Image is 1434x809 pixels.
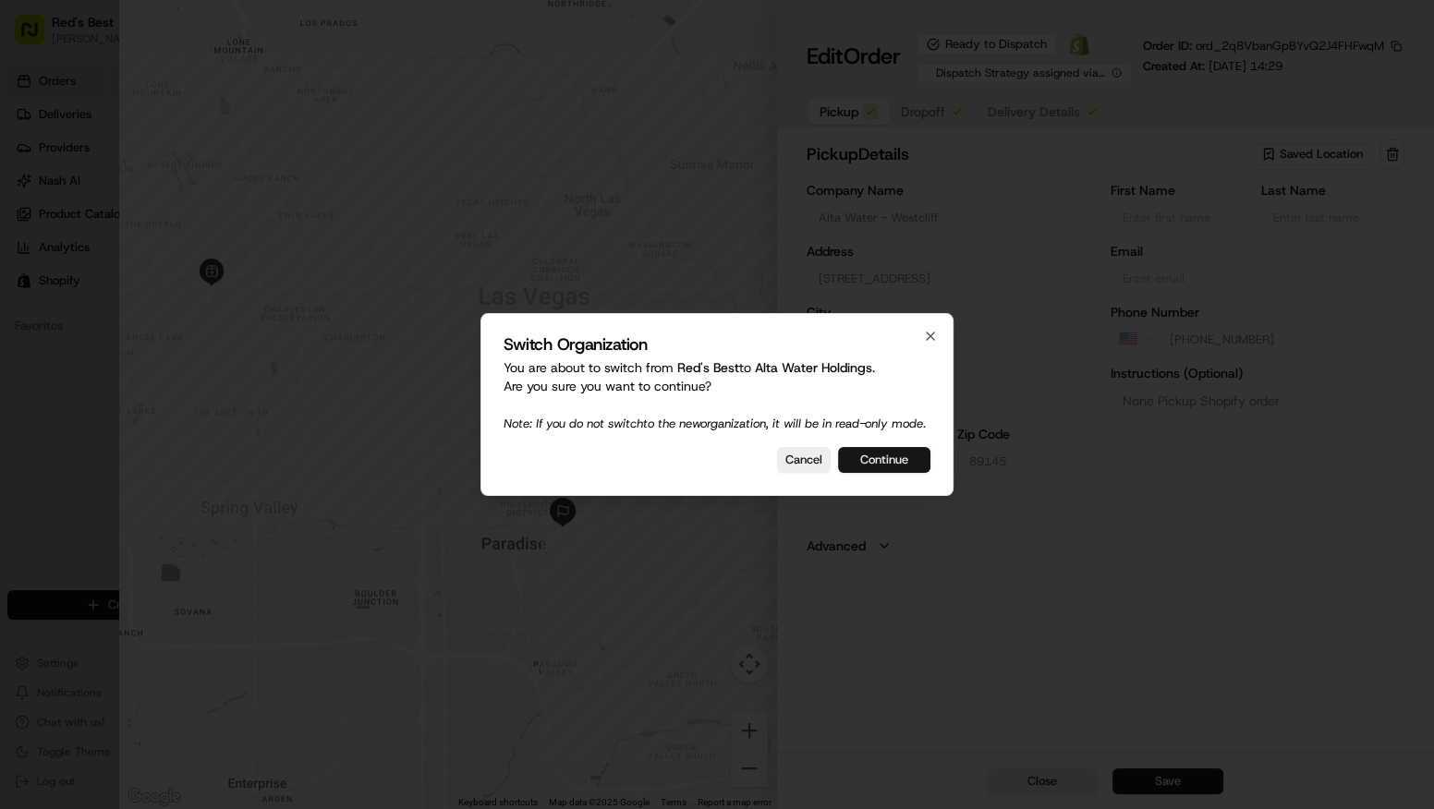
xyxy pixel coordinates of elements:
span: API Documentation [175,268,297,286]
span: Knowledge Base [37,268,141,286]
input: Clear [48,119,305,139]
div: We're available if you need us! [63,195,234,210]
a: Powered byPylon [130,312,224,327]
div: 💻 [156,270,171,284]
img: 1736555255976-a54dd68f-1ca7-489b-9aae-adbdc363a1c4 [18,176,52,210]
p: You are about to switch from to . Are you sure you want to continue? [504,358,930,432]
a: 💻API Documentation [149,260,304,294]
button: Continue [838,447,930,473]
button: Cancel [777,447,831,473]
button: Start new chat [314,182,336,204]
div: Start new chat [63,176,303,195]
h2: Switch Organization [504,336,930,353]
p: Welcome 👋 [18,74,336,103]
span: Pylon [184,313,224,327]
span: Note: If you do not switch to the new organization, it will be in read-only mode. [504,416,926,431]
span: Red's Best [677,359,739,376]
span: Alta Water Holdings [755,359,872,376]
div: 📗 [18,270,33,284]
a: 📗Knowledge Base [11,260,149,294]
img: Nash [18,18,55,55]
